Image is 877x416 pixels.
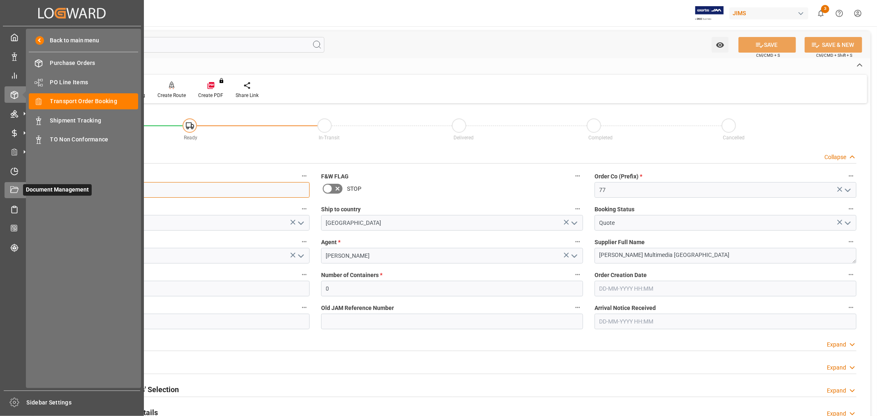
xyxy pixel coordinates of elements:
[568,217,580,229] button: open menu
[572,171,583,181] button: F&W FLAG
[321,238,340,247] span: Agent
[5,201,139,217] a: Sailing Schedules
[157,92,186,99] div: Create Route
[572,269,583,280] button: Number of Containers *
[294,217,307,229] button: open menu
[846,302,856,313] button: Arrival Notice Received
[729,7,808,19] div: JIMS
[821,5,829,13] span: 3
[827,386,846,395] div: Expand
[5,67,139,83] a: My Reports
[29,132,138,148] a: TO Non Conformance
[572,203,583,214] button: Ship to country
[712,37,729,53] button: open menu
[738,37,796,53] button: SAVE
[48,215,310,231] input: Type to search/select
[595,281,856,296] input: DD-MM-YYYY HH:MM
[812,4,830,23] button: show 3 new notifications
[184,135,197,141] span: Ready
[695,6,724,21] img: Exertis%20JAM%20-%20Email%20Logo.jpg_1722504956.jpg
[454,135,474,141] span: Delivered
[29,112,138,128] a: Shipment Tracking
[44,36,100,45] span: Back to main menu
[50,78,139,87] span: PO Line Items
[595,205,634,214] span: Booking Status
[756,52,780,58] span: Ctrl/CMD + S
[595,271,647,280] span: Order Creation Date
[299,269,310,280] button: Supplier Number
[841,184,854,196] button: open menu
[846,269,856,280] button: Order Creation Date
[5,220,139,236] a: CO2 Calculator
[5,239,139,255] a: Tracking Shipment
[568,250,580,262] button: open menu
[830,4,849,23] button: Help Center
[572,302,583,313] button: Old JAM Reference Number
[48,314,310,329] input: DD-MM-YYYY
[827,363,846,372] div: Expand
[588,135,613,141] span: Completed
[595,304,656,312] span: Arrival Notice Received
[846,236,856,247] button: Supplier Full Name
[816,52,852,58] span: Ctrl/CMD + Shift + S
[299,236,310,247] button: Shipment type *
[5,48,139,64] a: Data Management
[5,29,139,45] a: My Cockpit
[29,74,138,90] a: PO Line Items
[299,302,310,313] button: Ready Date *
[321,304,394,312] span: Old JAM Reference Number
[5,163,139,179] a: Timeslot Management V2
[27,398,141,407] span: Sidebar Settings
[321,172,349,181] span: F&W FLAG
[23,184,92,196] span: Document Management
[595,314,856,329] input: DD-MM-YYYY HH:MM
[299,203,310,214] button: Country of Origin (Suffix) *
[595,172,642,181] span: Order Co (Prefix)
[347,185,361,193] span: STOP
[38,37,324,53] input: Search Fields
[572,236,583,247] button: Agent *
[827,340,846,349] div: Expand
[723,135,745,141] span: Cancelled
[299,171,310,181] button: JAM Reference Number
[50,97,139,106] span: Transport Order Booking
[5,182,139,198] a: Document ManagementDocument Management
[595,238,645,247] span: Supplier Full Name
[294,250,307,262] button: open menu
[729,5,812,21] button: JIMS
[841,217,854,229] button: open menu
[805,37,862,53] button: SAVE & NEW
[824,153,846,162] div: Collapse
[50,116,139,125] span: Shipment Tracking
[595,248,856,263] textarea: [PERSON_NAME] Multimedia [GEOGRAPHIC_DATA]
[321,205,361,214] span: Ship to country
[236,92,259,99] div: Share Link
[846,203,856,214] button: Booking Status
[846,171,856,181] button: Order Co (Prefix) *
[319,135,340,141] span: In-Transit
[321,271,382,280] span: Number of Containers
[50,135,139,144] span: TO Non Conformance
[50,59,139,67] span: Purchase Orders
[29,55,138,71] a: Purchase Orders
[29,93,138,109] a: Transport Order Booking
